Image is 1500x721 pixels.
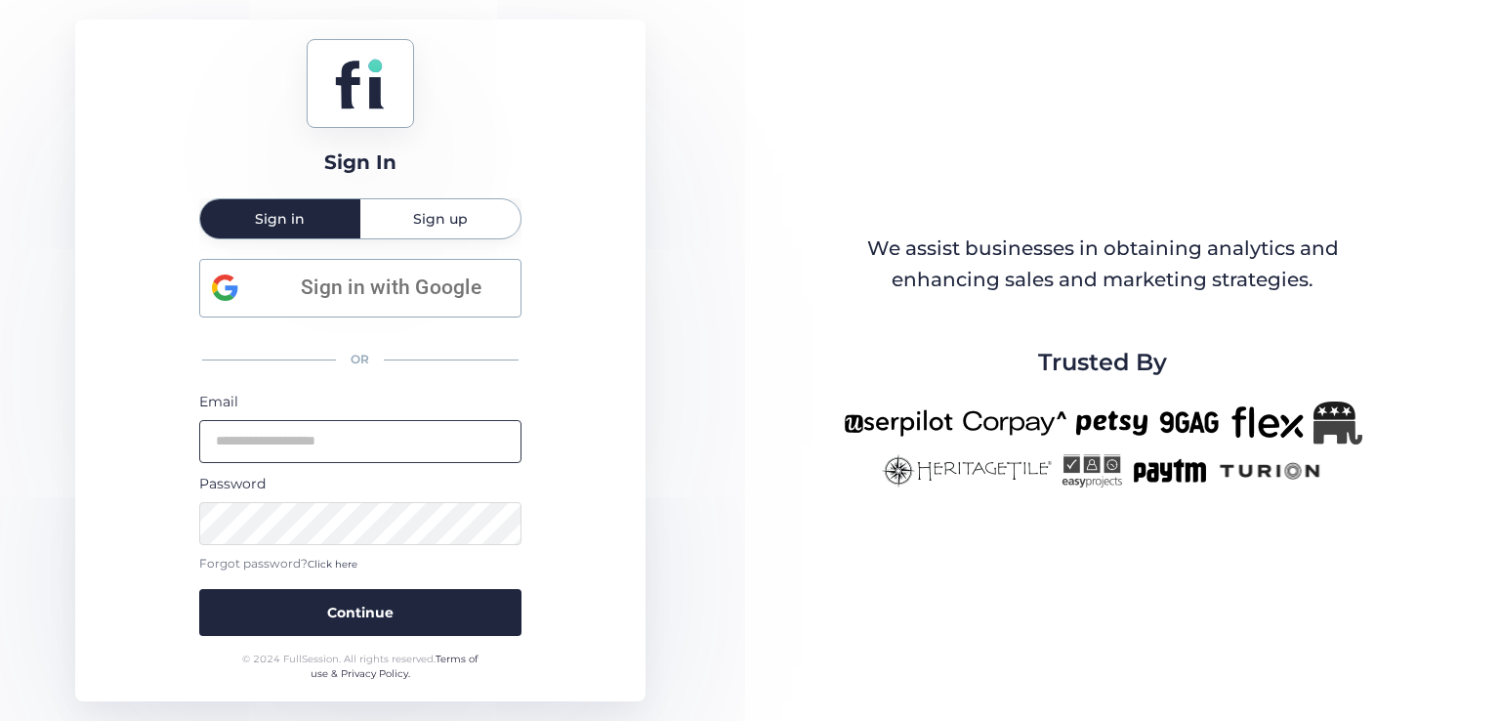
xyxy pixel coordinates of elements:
[845,233,1360,295] div: We assist businesses in obtaining analytics and enhancing sales and marketing strategies.
[1313,402,1362,445] img: Republicanlogo-bw.png
[199,473,521,494] div: Password
[324,148,396,178] div: Sign In
[273,272,509,304] span: Sign in with Google
[882,454,1052,488] img: heritagetile-new.png
[199,391,521,412] div: Email
[199,339,521,381] div: OR
[1038,344,1167,381] span: Trusted By
[1132,454,1207,488] img: paytm-new.png
[308,558,357,571] span: Click here
[413,212,468,226] span: Sign up
[963,402,1066,445] img: corpay-new.png
[1231,402,1304,445] img: flex-new.png
[255,212,305,226] span: Sign in
[1217,454,1323,488] img: turion-new.png
[1062,454,1122,488] img: easyprojects-new.png
[199,555,521,573] div: Forgot password?
[1076,402,1147,445] img: petsy-new.png
[233,652,486,682] div: © 2024 FullSession. All rights reserved.
[199,589,521,636] button: Continue
[844,402,953,445] img: userpilot-new.png
[327,602,394,623] span: Continue
[1157,402,1222,445] img: 9gag-new.png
